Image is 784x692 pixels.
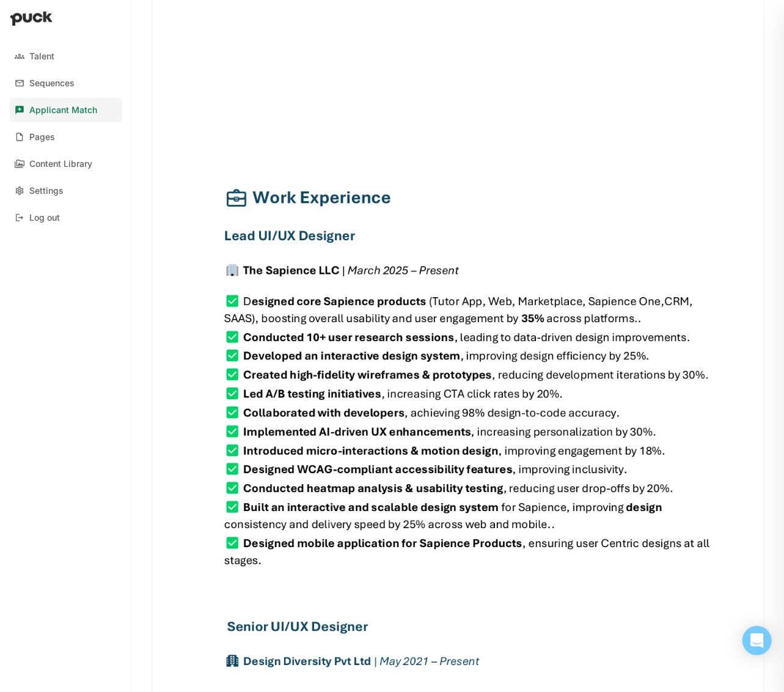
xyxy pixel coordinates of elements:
[29,186,64,196] div: Settings
[29,159,92,169] div: Content Library
[29,51,54,62] div: Talent
[10,125,122,149] a: Pages
[29,132,55,142] div: Pages
[29,105,97,116] div: Applicant Match
[10,152,122,176] a: Content Library
[10,44,122,68] a: Talent
[10,179,122,203] a: Settings
[10,71,122,95] a: Sequences
[10,98,122,122] a: Applicant Match
[29,213,60,223] div: Log out
[742,626,772,655] div: Open Intercom Messenger
[29,78,75,89] div: Sequences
